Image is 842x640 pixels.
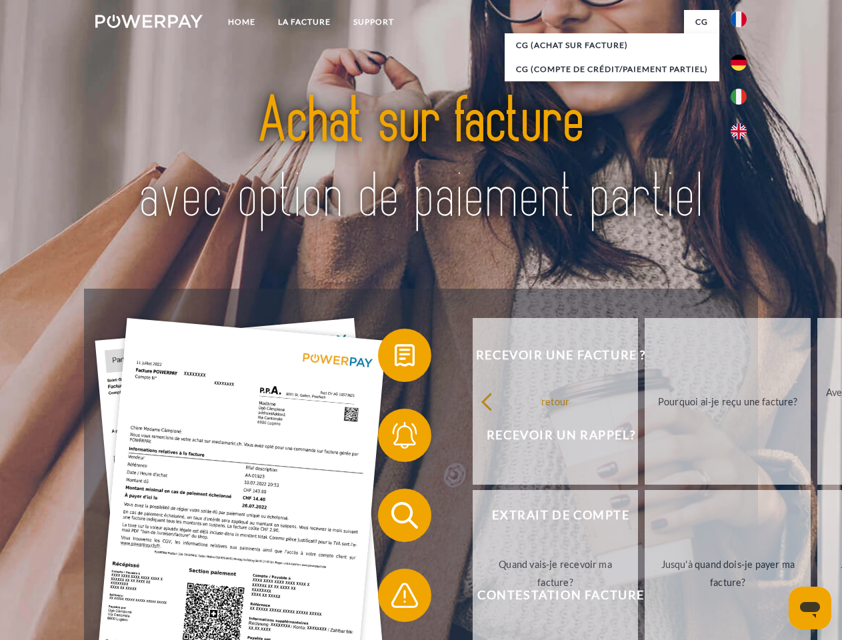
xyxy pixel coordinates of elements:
iframe: Bouton de lancement de la fenêtre de messagerie [789,587,831,629]
div: Pourquoi ai-je reçu une facture? [653,392,803,410]
button: Extrait de compte [378,489,725,542]
div: Jusqu'à quand dois-je payer ma facture? [653,555,803,591]
img: en [731,123,747,139]
img: qb_bell.svg [388,419,421,452]
a: Support [342,10,405,34]
div: retour [481,392,631,410]
a: CG [684,10,719,34]
img: title-powerpay_fr.svg [127,64,715,255]
button: Contestation Facture [378,569,725,622]
img: qb_warning.svg [388,579,421,612]
img: it [731,89,747,105]
a: LA FACTURE [267,10,342,34]
img: fr [731,11,747,27]
div: Quand vais-je recevoir ma facture? [481,555,631,591]
img: qb_search.svg [388,499,421,532]
button: Recevoir une facture ? [378,329,725,382]
button: Recevoir un rappel? [378,409,725,462]
img: de [731,55,747,71]
a: CG (achat sur facture) [505,33,719,57]
img: qb_bill.svg [388,339,421,372]
a: Home [217,10,267,34]
img: logo-powerpay-white.svg [95,15,203,28]
a: CG (Compte de crédit/paiement partiel) [505,57,719,81]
